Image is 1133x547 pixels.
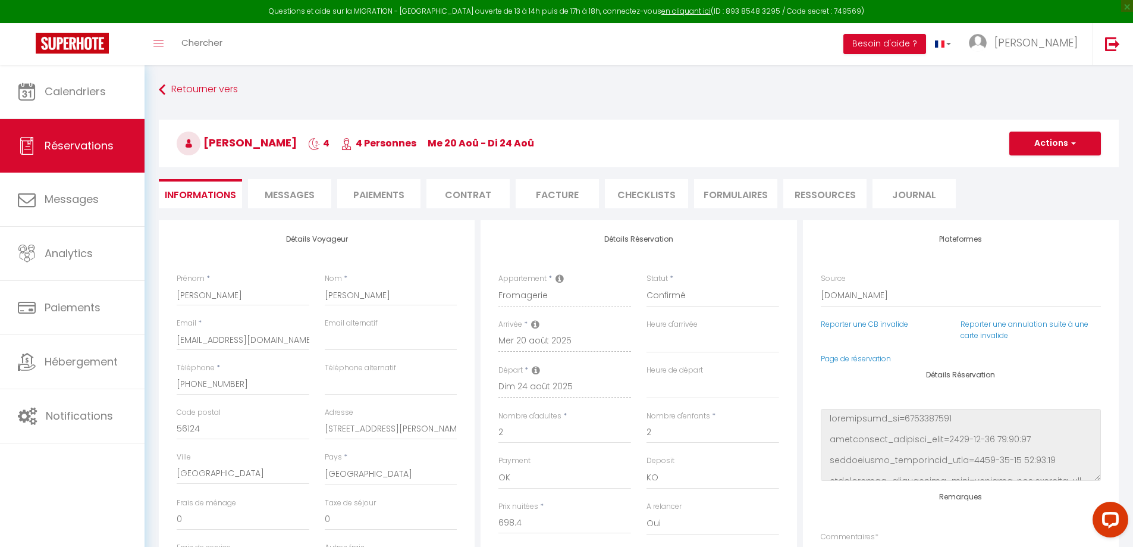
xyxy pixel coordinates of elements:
label: Nom [325,273,342,285]
button: Besoin d'aide ? [843,34,926,54]
label: Adresse [325,407,353,418]
span: Analytics [45,246,93,261]
label: Heure de départ [646,365,703,376]
span: 4 [308,136,329,150]
label: Départ [498,365,523,376]
li: Informations [159,179,242,208]
h4: Remarques [821,493,1101,501]
label: Appartement [498,273,547,285]
span: Paiements [45,300,101,315]
label: A relancer [646,501,682,512]
li: Journal [872,179,956,208]
label: Prix nuitées [498,501,538,512]
h4: Détails Voyageur [177,235,457,243]
span: me 20 Aoû - di 24 Aoû [428,136,534,150]
li: Contrat [426,179,510,208]
iframe: LiveChat chat widget [1083,497,1133,547]
span: Chercher [181,36,222,49]
a: Reporter une annulation suite à une carte invalide [961,319,1088,340]
label: Code postal [177,407,221,418]
label: Pays [325,452,342,463]
span: [PERSON_NAME] [177,135,297,150]
a: Page de réservation [821,354,891,364]
label: Nombre d'adultes [498,411,561,422]
label: Statut [646,273,668,285]
label: Email [177,318,196,329]
li: Facture [516,179,599,208]
span: Messages [45,192,99,207]
img: ... [969,34,987,52]
li: CHECKLISTS [605,179,688,208]
label: Arrivée [498,319,522,330]
label: Taxe de séjour [325,498,376,509]
span: Messages [265,188,315,202]
label: Téléphone alternatif [325,362,396,374]
span: [PERSON_NAME] [994,35,1078,50]
img: logout [1105,36,1120,51]
h4: Détails Réservation [498,235,779,243]
label: Prénom [177,273,205,285]
button: Actions [1009,132,1101,155]
img: Super Booking [36,33,109,54]
span: Calendriers [45,84,106,99]
a: en cliquant ici [661,6,711,16]
a: ... [PERSON_NAME] [960,23,1093,65]
label: Email alternatif [325,318,378,329]
label: Payment [498,455,531,467]
h4: Détails Réservation [821,371,1101,379]
label: Ville [177,452,191,463]
a: Retourner vers [159,79,1119,101]
a: Reporter une CB invalide [821,319,908,329]
label: Heure d'arrivée [646,319,698,330]
span: Notifications [46,408,113,423]
label: Source [821,273,846,285]
label: Nombre d'enfants [646,411,710,422]
label: Frais de ménage [177,498,236,509]
li: Paiements [337,179,420,208]
span: 4 Personnes [341,136,416,150]
label: Deposit [646,455,674,467]
label: Téléphone [177,362,215,374]
h4: Plateformes [821,235,1101,243]
span: Réservations [45,138,114,153]
a: Chercher [172,23,231,65]
li: FORMULAIRES [694,179,777,208]
span: Hébergement [45,354,118,369]
label: Commentaires [821,532,878,543]
li: Ressources [783,179,867,208]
